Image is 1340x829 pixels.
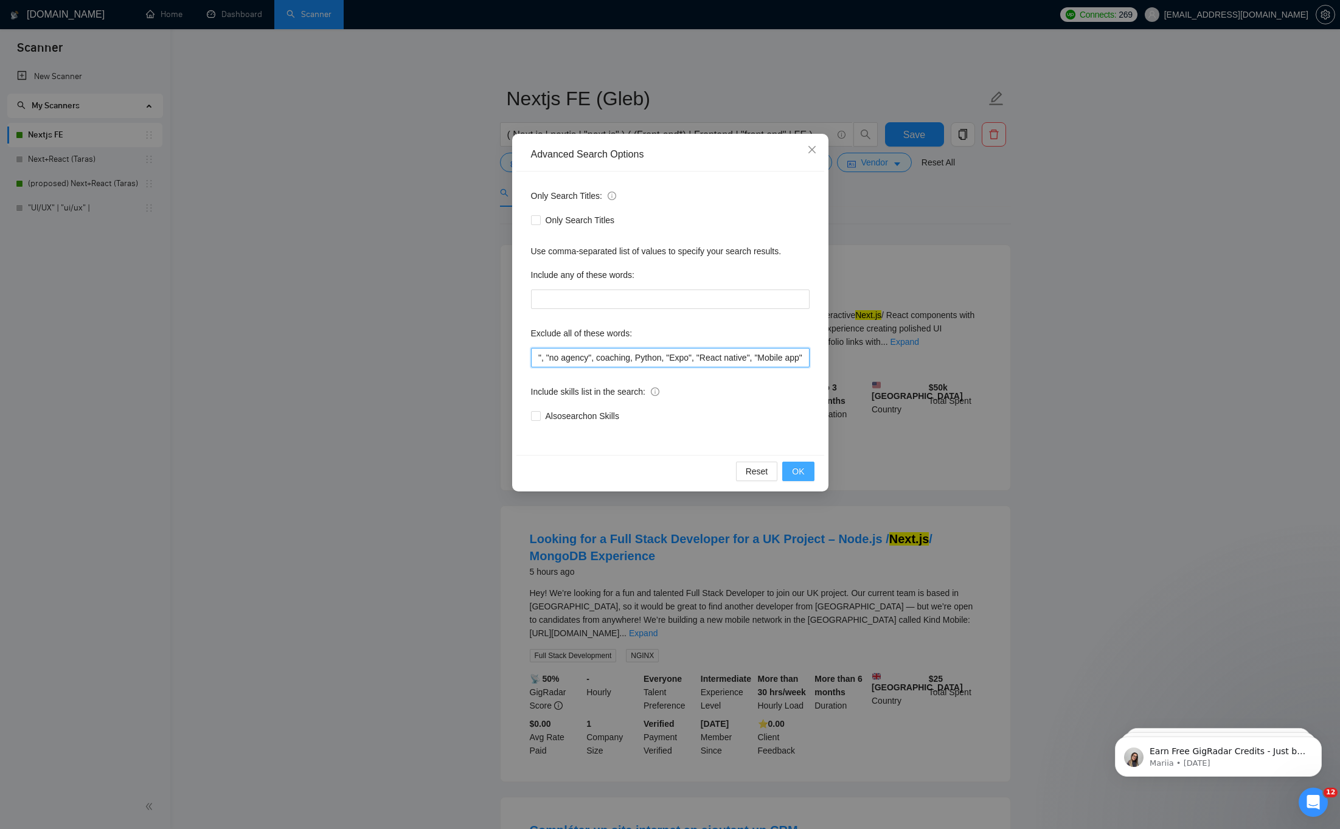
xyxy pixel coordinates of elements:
label: Include any of these words: [531,265,634,285]
button: Close [796,134,828,167]
div: Use comma-separated list of values to specify your search results. [531,245,810,258]
iframe: Intercom notifications message [1097,711,1340,796]
span: 12 [1324,788,1338,797]
span: close [807,145,817,154]
label: Exclude all of these words: [531,324,633,343]
span: Also search on Skills [541,409,624,423]
iframe: Intercom live chat [1299,788,1328,817]
span: Only Search Titles: [531,189,616,203]
span: info-circle [608,192,616,200]
span: OK [792,465,804,478]
button: Reset [736,462,778,481]
span: Include skills list in the search: [531,385,659,398]
button: OK [782,462,814,481]
span: Reset [746,465,768,478]
span: info-circle [651,387,659,396]
span: Only Search Titles [541,213,620,227]
div: Advanced Search Options [531,148,810,161]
